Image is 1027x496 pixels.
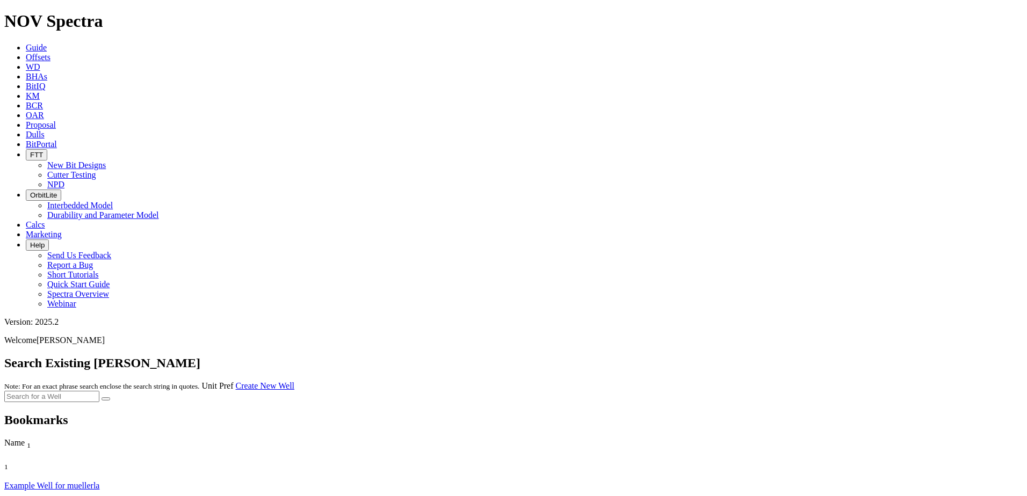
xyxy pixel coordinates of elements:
a: Interbedded Model [47,201,113,210]
span: [PERSON_NAME] [37,335,105,345]
sub: 1 [27,441,31,449]
a: BitIQ [26,82,45,91]
sub: 1 [4,463,8,471]
h1: NOV Spectra [4,11,1023,31]
h2: Search Existing [PERSON_NAME] [4,356,1023,370]
a: Create New Well [236,381,294,390]
a: KM [26,91,40,100]
a: Offsets [26,53,50,62]
a: Proposal [26,120,56,129]
div: Name Sort None [4,438,951,450]
span: Name [4,438,25,447]
a: Example Well for muellerla [4,481,99,490]
a: BCR [26,101,43,110]
a: Durability and Parameter Model [47,210,159,220]
a: Short Tutorials [47,270,99,279]
button: Help [26,239,49,251]
a: Guide [26,43,47,52]
h2: Bookmarks [4,413,1023,427]
input: Search for a Well [4,391,99,402]
a: BitPortal [26,140,57,149]
div: Sort None [4,459,58,481]
div: Version: 2025.2 [4,317,1023,327]
a: Report a Bug [47,260,93,269]
span: Help [30,241,45,249]
a: Webinar [47,299,76,308]
a: New Bit Designs [47,161,106,170]
p: Welcome [4,335,1023,345]
span: OrbitLite [30,191,57,199]
a: NPD [47,180,64,189]
div: Column Menu [4,450,951,459]
div: Sort None [4,438,951,459]
small: Note: For an exact phrase search enclose the search string in quotes. [4,382,199,390]
span: Sort None [4,459,8,469]
span: FTT [30,151,43,159]
a: Marketing [26,230,62,239]
button: OrbitLite [26,189,61,201]
a: Calcs [26,220,45,229]
a: Cutter Testing [47,170,96,179]
a: WD [26,62,40,71]
span: Sort None [27,438,31,447]
div: Column Menu [4,471,58,481]
button: FTT [26,149,47,161]
a: OAR [26,111,44,120]
div: Sort None [4,459,58,471]
a: Unit Pref [201,381,233,390]
a: Quick Start Guide [47,280,110,289]
a: Spectra Overview [47,289,109,298]
a: Dulls [26,130,45,139]
a: BHAs [26,72,47,81]
a: Send Us Feedback [47,251,111,260]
